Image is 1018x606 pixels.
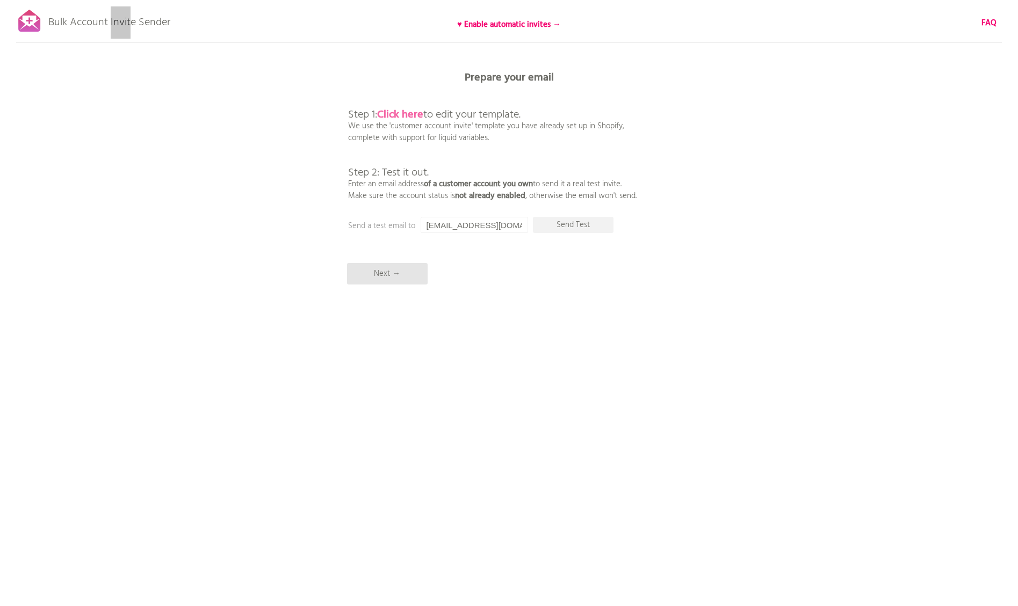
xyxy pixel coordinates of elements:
p: We use the 'customer account invite' template you have already set up in Shopify, complete with s... [348,86,637,202]
b: ♥ Enable automatic invites → [457,18,561,31]
p: Next → [347,263,428,284]
b: of a customer account you own [424,178,533,191]
span: Step 1: to edit your template. [348,106,521,123]
a: FAQ [981,17,997,29]
p: Send a test email to [348,220,563,232]
b: FAQ [981,17,997,30]
b: not already enabled [455,189,525,202]
p: Send Test [533,217,613,233]
b: Prepare your email [465,69,554,86]
p: Bulk Account Invite Sender [48,6,170,33]
span: Step 2: Test it out. [348,164,429,181]
a: Click here [377,106,423,123]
